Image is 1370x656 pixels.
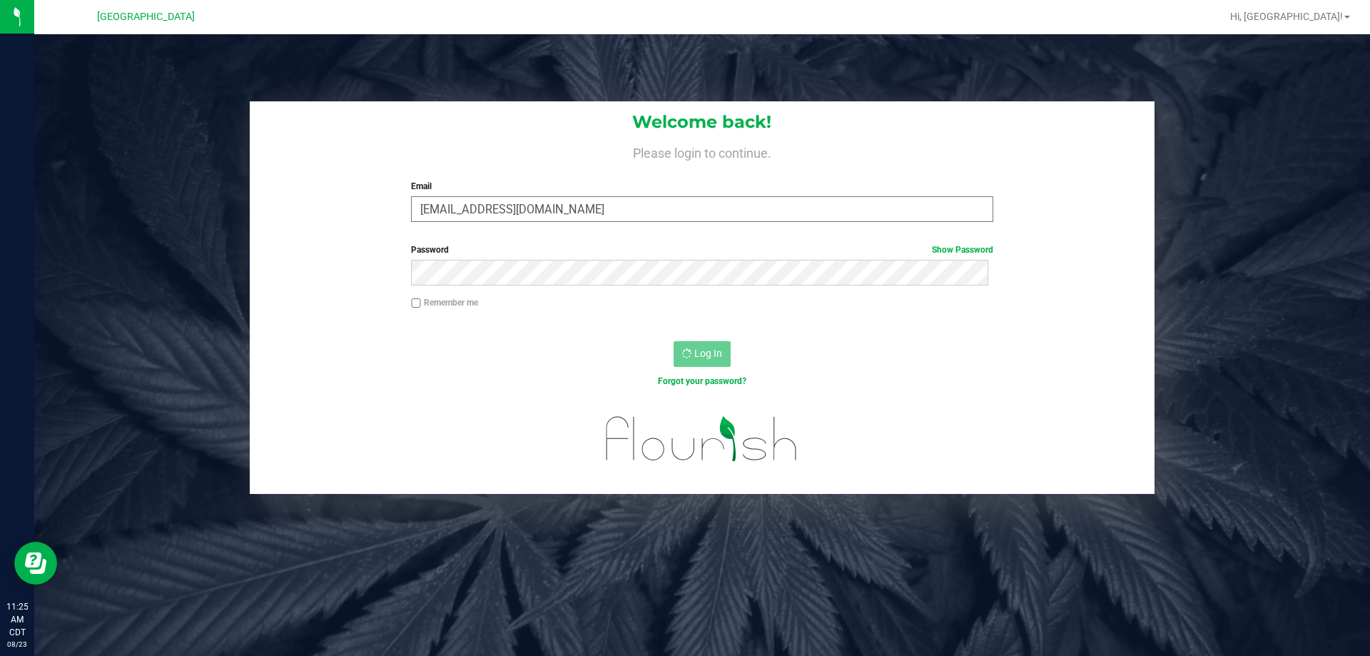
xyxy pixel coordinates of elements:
p: 08/23 [6,639,28,650]
a: Forgot your password? [658,376,746,386]
button: Log In [674,341,731,367]
h4: Please login to continue. [250,143,1155,160]
span: Password [411,245,449,255]
h1: Welcome back! [250,113,1155,131]
label: Email [411,180,993,193]
input: Remember me [411,298,421,308]
a: Show Password [932,245,993,255]
p: 11:25 AM CDT [6,600,28,639]
iframe: Resource center [14,542,57,585]
span: Log In [694,348,722,359]
span: [GEOGRAPHIC_DATA] [97,11,195,23]
img: flourish_logo.svg [589,403,815,475]
label: Remember me [411,296,478,309]
span: Hi, [GEOGRAPHIC_DATA]! [1230,11,1343,22]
